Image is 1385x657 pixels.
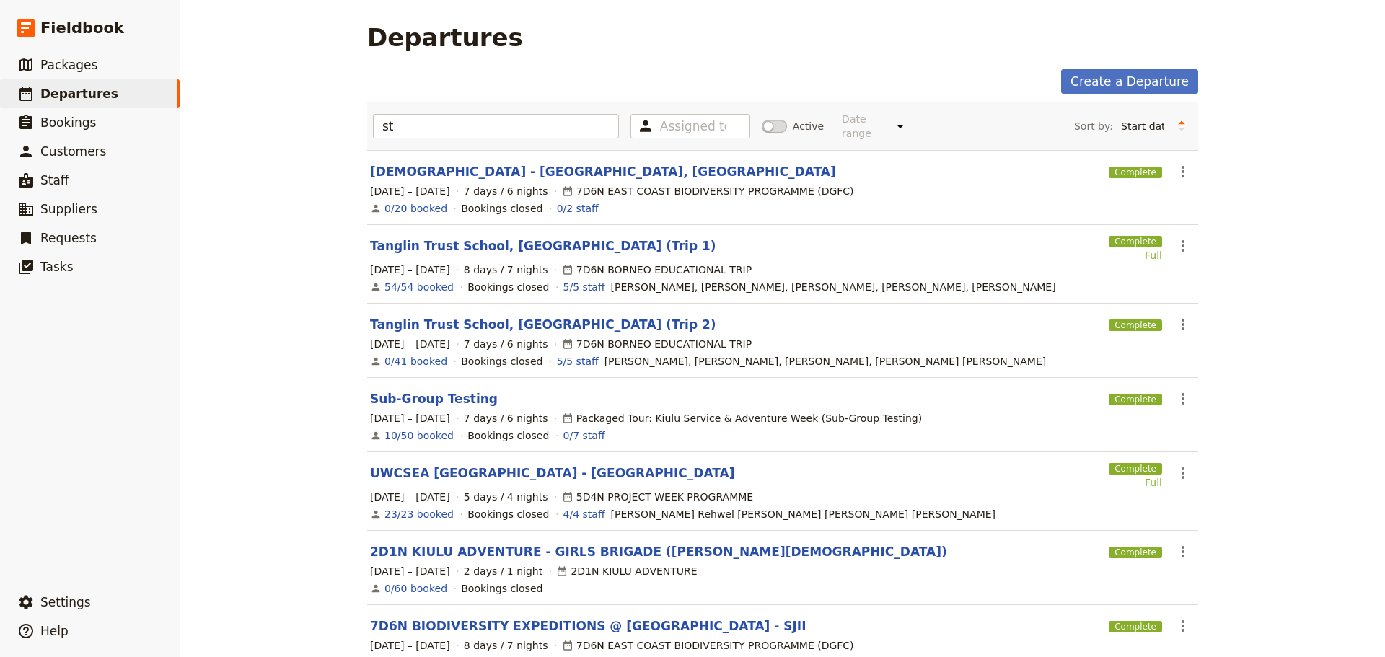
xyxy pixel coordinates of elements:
h1: Departures [367,23,523,52]
span: Fieldbook [40,17,124,39]
span: Tasks [40,260,74,274]
span: Complete [1109,621,1162,632]
button: Actions [1171,387,1195,411]
a: View the bookings for this departure [384,354,447,369]
div: Full [1109,475,1162,490]
span: 8 days / 7 nights [464,263,548,277]
a: 7D6N BIODIVERSITY EXPEDITIONS @ [GEOGRAPHIC_DATA] - SJII [370,617,806,635]
span: Settings [40,595,91,609]
a: 4/4 staff [563,507,605,521]
div: 2D1N KIULU ADVENTURE [556,564,697,578]
span: 7 days / 6 nights [464,337,548,351]
button: Actions [1171,234,1195,258]
button: Actions [1171,614,1195,638]
span: Active [793,119,824,133]
span: Matt Cox, Sylvia J. Sangau, Christ Egbert, Hailin Gambud, Sonia Jacob [611,280,1056,294]
a: View the bookings for this departure [384,280,454,294]
div: Bookings closed [467,428,549,443]
span: Complete [1109,394,1162,405]
a: [DEMOGRAPHIC_DATA] - [GEOGRAPHIC_DATA], [GEOGRAPHIC_DATA] [370,163,836,180]
span: Complete [1109,463,1162,475]
a: 0/7 staff [563,428,605,443]
span: [DATE] – [DATE] [370,638,450,653]
button: Actions [1171,159,1195,184]
div: 7D6N BORNEO EDUCATIONAL TRIP [562,337,752,351]
button: Change sort direction [1171,115,1192,137]
div: 7D6N EAST COAST BIODIVERSITY PROGRAMME (DGFC) [562,184,854,198]
input: Type to filter [373,114,619,138]
span: Complete [1109,547,1162,558]
span: Bookings [40,115,96,130]
span: Complete [1109,167,1162,178]
a: View the bookings for this departure [384,201,447,216]
a: Tanglin Trust School, [GEOGRAPHIC_DATA] (Trip 1) [370,237,716,255]
span: 8 days / 7 nights [464,638,548,653]
button: Actions [1171,312,1195,337]
span: Staff [40,173,69,188]
span: [DATE] – [DATE] [370,337,450,351]
a: 5/5 staff [563,280,605,294]
a: 5/5 staff [557,354,599,369]
div: Full [1109,248,1162,263]
input: Assigned to [660,118,726,135]
span: Requests [40,231,97,245]
div: 7D6N BORNEO EDUCATIONAL TRIP [562,263,752,277]
a: Create a Departure [1061,69,1198,94]
span: [DATE] – [DATE] [370,411,450,425]
select: Sort by: [1114,115,1171,137]
span: 2 days / 1 night [464,564,542,578]
button: Actions [1171,461,1195,485]
a: View the bookings for this departure [384,428,454,443]
span: Hailin Gambud, Sonia Jacob, Belle Betsy Chong, Floyd Rantey Maurice, Clementina Paukin [604,354,1047,369]
div: Bookings closed [467,507,549,521]
span: Departures [40,87,118,101]
a: 0/2 staff [557,201,599,216]
span: Help [40,624,69,638]
span: 7 days / 6 nights [464,184,548,198]
span: Packages [40,58,97,72]
span: 7 days / 6 nights [464,411,548,425]
span: Sort by: [1074,119,1113,133]
div: Bookings closed [461,581,542,596]
span: Suppliers [40,202,97,216]
span: Angela Rehwel Marong, Floyd Rantey Maurice, Sonia Jacob, Clementina Paukin [611,507,996,521]
span: 5 days / 4 nights [464,490,548,504]
a: View the bookings for this departure [384,581,447,596]
div: 5D4N PROJECT WEEK PROGRAMME [562,490,753,504]
a: Tanglin Trust School, [GEOGRAPHIC_DATA] (Trip 2) [370,316,716,333]
div: Bookings closed [467,280,549,294]
span: [DATE] – [DATE] [370,564,450,578]
span: [DATE] – [DATE] [370,263,450,277]
a: Sub-Group Testing [370,390,498,407]
div: Packaged Tour: Kiulu Service & Adventure Week (Sub-Group Testing) [562,411,922,425]
span: [DATE] – [DATE] [370,184,450,198]
button: Actions [1171,539,1195,564]
span: [DATE] – [DATE] [370,490,450,504]
span: Customers [40,144,106,159]
span: Complete [1109,236,1162,247]
div: Bookings closed [461,354,542,369]
span: Complete [1109,319,1162,331]
div: 7D6N EAST COAST BIODIVERSITY PROGRAMME (DGFC) [562,638,854,653]
div: Bookings closed [461,201,542,216]
a: UWCSEA [GEOGRAPHIC_DATA] - [GEOGRAPHIC_DATA] [370,464,734,482]
a: View the bookings for this departure [384,507,454,521]
a: 2D1N KIULU ADVENTURE - GIRLS BRIGADE ([PERSON_NAME][DEMOGRAPHIC_DATA]) [370,543,947,560]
